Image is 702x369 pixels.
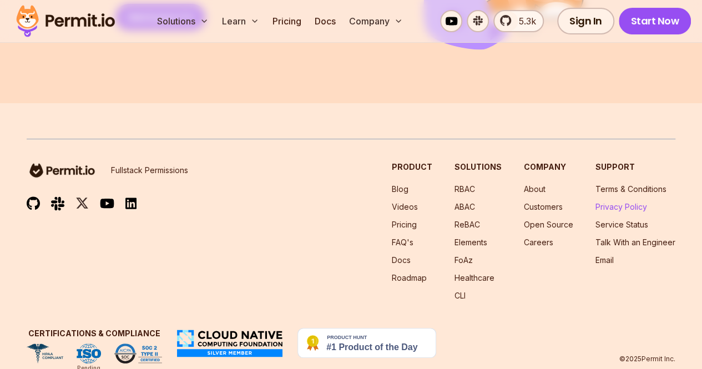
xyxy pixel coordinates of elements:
a: Elements [454,237,487,247]
a: Open Source [524,220,573,229]
a: Talk With an Engineer [595,237,675,247]
a: Healthcare [454,273,494,282]
h3: Product [392,161,432,173]
a: Pricing [392,220,417,229]
img: twitter [75,196,89,210]
img: ISO [77,343,101,363]
h3: Certifications & Compliance [27,328,162,339]
h3: Solutions [454,161,502,173]
img: linkedin [125,197,137,210]
img: github [27,196,40,210]
h3: Company [524,161,573,173]
a: Videos [392,202,418,211]
a: Blog [392,184,408,194]
a: Email [595,255,614,265]
a: Terms & Conditions [595,184,666,194]
h3: Support [595,161,675,173]
a: Privacy Policy [595,202,647,211]
button: Solutions [153,10,213,32]
img: Permit logo [11,2,120,40]
img: slack [51,196,64,211]
a: FAQ's [392,237,413,247]
button: Company [345,10,407,32]
a: Roadmap [392,273,427,282]
a: FoAz [454,255,473,265]
a: Careers [524,237,553,247]
img: HIPAA [27,343,63,363]
a: Service Status [595,220,648,229]
a: Pricing [268,10,306,32]
a: About [524,184,546,194]
a: Docs [310,10,340,32]
a: RBAC [454,184,475,194]
a: CLI [454,291,466,300]
p: © 2025 Permit Inc. [619,355,675,363]
a: Sign In [557,8,614,34]
a: Start Now [619,8,691,34]
img: SOC [114,343,162,363]
a: 5.3k [493,10,544,32]
a: Customers [524,202,563,211]
a: ABAC [454,202,475,211]
a: ReBAC [454,220,480,229]
img: youtube [100,197,114,210]
p: Fullstack Permissions [111,165,188,176]
button: Learn [218,10,264,32]
a: Docs [392,255,411,265]
img: logo [27,161,98,179]
img: Permit.io - Never build permissions again | Product Hunt [297,328,436,358]
span: 5.3k [512,14,536,28]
